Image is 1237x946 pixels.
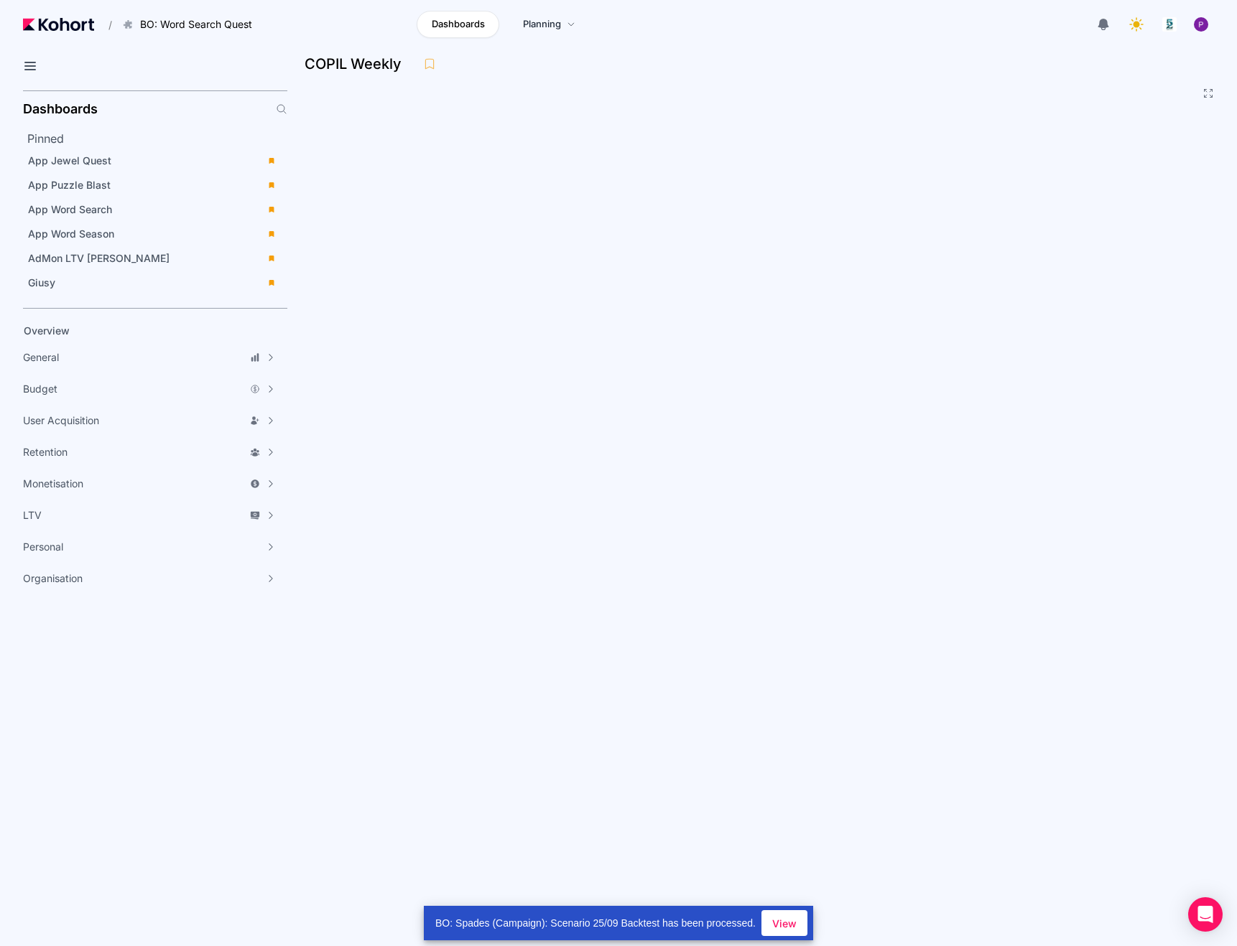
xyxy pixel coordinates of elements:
[19,320,263,342] a: Overview
[761,910,807,936] button: View
[23,223,283,245] a: App Word Season
[97,17,112,32] span: /
[23,18,94,31] img: Kohort logo
[28,203,112,215] span: App Word Search
[23,540,63,554] span: Personal
[24,324,70,337] span: Overview
[115,12,267,37] button: BO: Word Search Quest
[23,477,83,491] span: Monetisation
[23,413,99,428] span: User Acquisition
[23,272,283,294] a: Giusy
[140,17,252,32] span: BO: Word Search Quest
[23,350,59,365] span: General
[432,17,485,32] span: Dashboards
[23,199,283,220] a: App Word Search
[28,154,111,167] span: App Jewel Quest
[23,103,98,116] h2: Dashboards
[417,11,499,38] a: Dashboards
[772,916,797,931] span: View
[27,130,287,147] h2: Pinned
[23,248,283,269] a: AdMon LTV [PERSON_NAME]
[1162,17,1177,32] img: logo_logo_images_1_20240607072359498299_20240828135028712857.jpeg
[1203,88,1214,99] button: Fullscreen
[23,174,283,196] a: App Puzzle Blast
[424,906,761,940] div: BO: Spades (Campaign): Scenario 25/09 Backtest has been processed.
[28,228,114,240] span: App Word Season
[23,150,283,172] a: App Jewel Quest
[23,445,68,459] span: Retention
[508,11,590,38] a: Planning
[523,17,561,32] span: Planning
[23,508,42,523] span: LTV
[28,179,111,191] span: App Puzzle Blast
[28,276,55,289] span: Giusy
[23,382,57,396] span: Budget
[305,57,410,71] h3: COPIL Weekly
[23,571,83,586] span: Organisation
[28,252,170,264] span: AdMon LTV [PERSON_NAME]
[1188,897,1223,932] div: Open Intercom Messenger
